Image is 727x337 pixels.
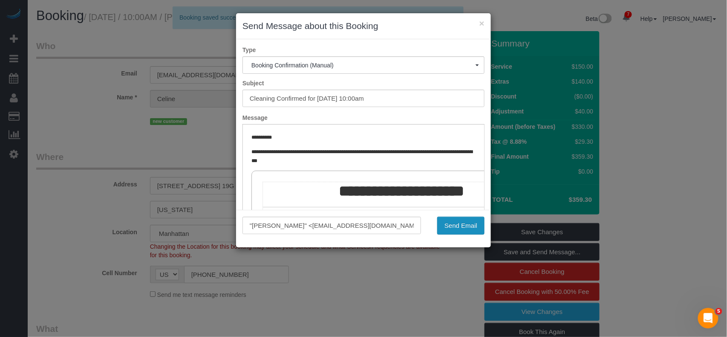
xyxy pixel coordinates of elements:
[236,79,491,87] label: Subject
[715,308,722,315] span: 5
[479,19,485,28] button: ×
[251,62,476,69] span: Booking Confirmation (Manual)
[236,113,491,122] label: Message
[437,217,485,235] button: Send Email
[242,20,485,32] h3: Send Message about this Booking
[242,90,485,107] input: Subject
[698,308,718,328] iframe: Intercom live chat
[243,125,484,258] iframe: Rich Text Editor, editor1
[236,46,491,54] label: Type
[242,56,485,74] button: Booking Confirmation (Manual)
